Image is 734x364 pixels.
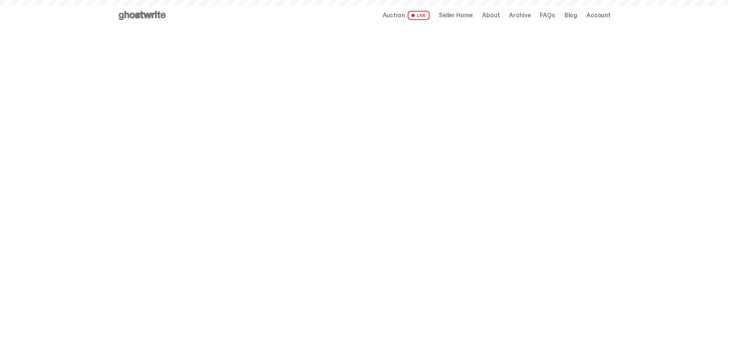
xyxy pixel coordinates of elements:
[383,11,430,20] a: Auction LIVE
[482,12,500,18] a: About
[439,12,473,18] a: Seller Home
[586,12,611,18] a: Account
[540,12,555,18] a: FAQs
[564,12,577,18] a: Blog
[383,12,405,18] span: Auction
[509,12,531,18] a: Archive
[408,11,430,20] span: LIVE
